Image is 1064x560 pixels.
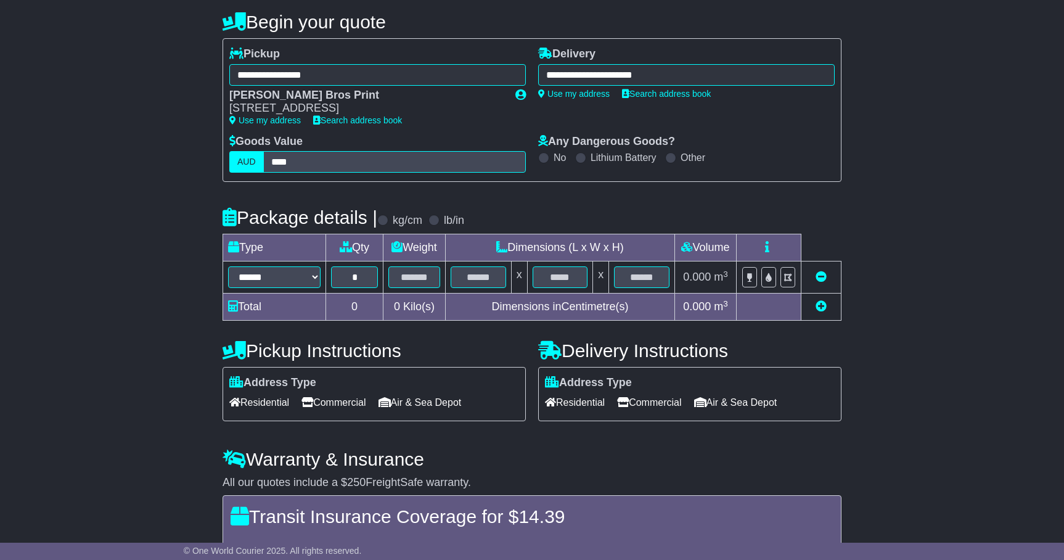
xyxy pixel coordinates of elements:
span: 0 [394,300,400,313]
a: Use my address [538,89,610,99]
sup: 3 [723,270,728,279]
label: Other [681,152,705,163]
a: Remove this item [816,271,827,283]
h4: Delivery Instructions [538,340,841,361]
span: Air & Sea Depot [694,393,777,412]
div: [PERSON_NAME] Bros Print [229,89,503,102]
a: Add new item [816,300,827,313]
span: 14.39 [518,506,565,527]
h4: Begin your quote [223,12,841,32]
td: x [593,261,609,294]
div: All our quotes include a $ FreightSafe warranty. [223,476,841,490]
sup: 3 [723,299,728,308]
h4: Package details | [223,207,377,228]
h4: Pickup Instructions [223,340,526,361]
span: m [714,271,728,283]
span: Residential [229,393,289,412]
td: Kilo(s) [383,294,446,321]
label: Any Dangerous Goods? [538,135,675,149]
label: No [554,152,566,163]
td: Dimensions in Centimetre(s) [445,294,674,321]
a: Search address book [313,115,402,125]
td: Type [223,234,326,261]
td: 0 [326,294,383,321]
h4: Transit Insurance Coverage for $ [231,506,833,527]
span: 0.000 [683,300,711,313]
span: 250 [347,476,366,488]
span: Air & Sea Depot [379,393,462,412]
label: lb/in [444,214,464,228]
span: m [714,300,728,313]
a: Use my address [229,115,301,125]
label: Address Type [545,376,632,390]
label: Goods Value [229,135,303,149]
a: Search address book [622,89,711,99]
span: Commercial [301,393,366,412]
span: Residential [545,393,605,412]
td: x [511,261,527,294]
label: kg/cm [393,214,422,228]
td: Weight [383,234,446,261]
td: Volume [674,234,736,261]
label: Lithium Battery [591,152,657,163]
h4: Warranty & Insurance [223,449,841,469]
span: 0.000 [683,271,711,283]
label: Delivery [538,47,595,61]
span: Commercial [617,393,681,412]
label: Address Type [229,376,316,390]
label: Pickup [229,47,280,61]
span: © One World Courier 2025. All rights reserved. [184,546,362,556]
td: Total [223,294,326,321]
td: Dimensions (L x W x H) [445,234,674,261]
label: AUD [229,151,264,173]
div: [STREET_ADDRESS] [229,102,503,115]
td: Qty [326,234,383,261]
